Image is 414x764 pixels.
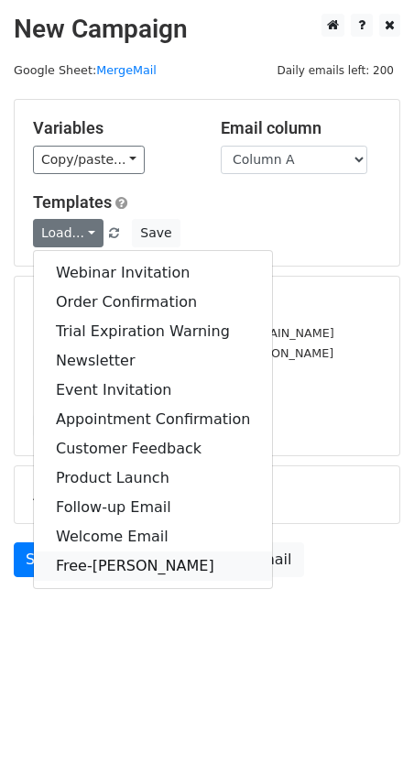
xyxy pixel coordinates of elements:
a: Templates [33,192,112,212]
a: Appointment Confirmation [34,405,272,434]
small: Google Sheet: [14,63,157,77]
a: Send [14,542,74,577]
a: Daily emails left: 200 [270,63,400,77]
a: Order Confirmation [34,288,272,317]
a: Trial Expiration Warning [34,317,272,346]
a: Product Launch [34,464,272,493]
a: Customer Feedback [34,434,272,464]
a: MergeMail [96,63,157,77]
span: Daily emails left: 200 [270,60,400,81]
h5: Variables [33,118,193,138]
a: Follow-up Email [34,493,272,522]
iframe: Chat Widget [322,676,414,764]
a: Welcome Email [34,522,272,551]
a: Load... [33,219,103,247]
h5: Email column [221,118,381,138]
a: Copy/paste... [33,146,145,174]
a: Event Invitation [34,376,272,405]
a: Webinar Invitation [34,258,272,288]
a: Newsletter [34,346,272,376]
button: Save [132,219,180,247]
a: Free-[PERSON_NAME] [34,551,272,581]
small: [PERSON_NAME][EMAIL_ADDRESS][DOMAIN_NAME] [33,326,334,340]
h2: New Campaign [14,14,400,45]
